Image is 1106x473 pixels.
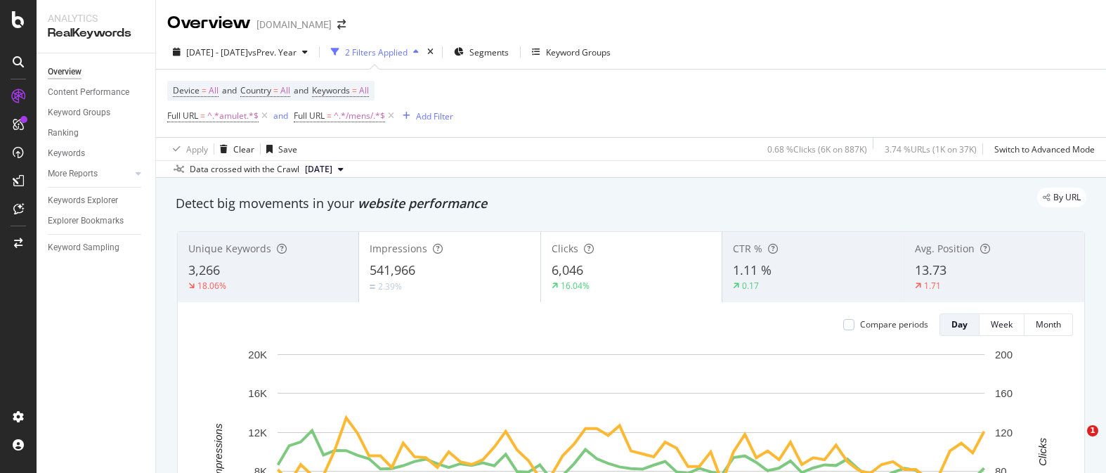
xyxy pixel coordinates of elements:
span: ^.*amulet.*$ [207,106,259,126]
div: 16.04% [561,280,590,292]
a: Overview [48,65,145,79]
div: Apply [186,143,208,155]
span: Full URL [294,110,325,122]
iframe: Intercom live chat [1058,425,1092,459]
span: Segments [469,46,509,58]
span: All [280,81,290,101]
span: Full URL [167,110,198,122]
div: Week [991,318,1013,330]
span: = [200,110,205,122]
div: More Reports [48,167,98,181]
text: 200 [995,349,1013,361]
span: 1.11 % [733,261,772,278]
div: Day [951,318,968,330]
div: Explorer Bookmarks [48,214,124,228]
button: Clear [214,138,254,160]
div: Keyword Sampling [48,240,119,255]
button: Switch to Advanced Mode [989,138,1095,160]
div: Keywords Explorer [48,193,118,208]
span: All [359,81,369,101]
div: 2 Filters Applied [345,46,408,58]
span: 541,966 [370,261,415,278]
div: Keyword Groups [48,105,110,120]
span: = [273,84,278,96]
span: = [352,84,357,96]
div: arrow-right-arrow-left [337,20,346,30]
button: Save [261,138,297,160]
span: Country [240,84,271,96]
div: 18.06% [197,280,226,292]
span: [DATE] - [DATE] [186,46,248,58]
div: Clear [233,143,254,155]
span: CTR % [733,242,762,255]
span: 6,046 [552,261,583,278]
button: [DATE] - [DATE]vsPrev. Year [167,41,313,63]
div: Ranking [48,126,79,141]
span: and [222,84,237,96]
span: 13.73 [915,261,946,278]
div: Analytics [48,11,144,25]
div: 0.68 % Clicks ( 6K on 887K ) [767,143,867,155]
div: [DOMAIN_NAME] [256,18,332,32]
a: Ranking [48,126,145,141]
button: Week [980,313,1024,336]
text: 160 [995,387,1013,399]
span: Clicks [552,242,578,255]
a: Keywords Explorer [48,193,145,208]
text: 16K [248,387,267,399]
span: By URL [1053,193,1081,202]
text: Clicks [1036,437,1048,465]
div: Switch to Advanced Mode [994,143,1095,155]
button: 2 Filters Applied [325,41,424,63]
span: 2025 Sep. 8th [305,163,332,176]
div: Add Filter [416,110,453,122]
span: ^.*/mens/.*$ [334,106,385,126]
div: Content Performance [48,85,129,100]
div: Save [278,143,297,155]
a: Content Performance [48,85,145,100]
div: 2.39% [378,280,402,292]
button: Apply [167,138,208,160]
div: times [424,45,436,59]
div: RealKeywords [48,25,144,41]
div: 3.74 % URLs ( 1K on 37K ) [885,143,977,155]
button: Segments [448,41,514,63]
div: Overview [48,65,82,79]
span: = [327,110,332,122]
span: = [202,84,207,96]
div: Keyword Groups [546,46,611,58]
text: 12K [248,427,267,439]
div: Month [1036,318,1061,330]
div: Keywords [48,146,85,161]
a: Keyword Groups [48,105,145,120]
span: Avg. Position [915,242,975,255]
span: vs Prev. Year [248,46,297,58]
span: 3,266 [188,261,220,278]
a: More Reports [48,167,131,181]
div: and [273,110,288,122]
div: legacy label [1037,188,1086,207]
button: Day [939,313,980,336]
div: 1.71 [924,280,941,292]
div: Compare periods [860,318,928,330]
button: [DATE] [299,161,349,178]
span: All [209,81,219,101]
img: Equal [370,285,375,289]
button: Keyword Groups [526,41,616,63]
a: Keyword Sampling [48,240,145,255]
div: Overview [167,11,251,35]
span: 1 [1087,425,1098,436]
span: and [294,84,308,96]
span: Unique Keywords [188,242,271,255]
a: Explorer Bookmarks [48,214,145,228]
button: and [273,109,288,122]
text: 20K [248,349,267,361]
div: 0.17 [742,280,759,292]
div: Data crossed with the Crawl [190,163,299,176]
span: Impressions [370,242,427,255]
span: Device [173,84,200,96]
button: Add Filter [397,108,453,124]
a: Keywords [48,146,145,161]
button: Month [1024,313,1073,336]
text: 120 [995,427,1013,439]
